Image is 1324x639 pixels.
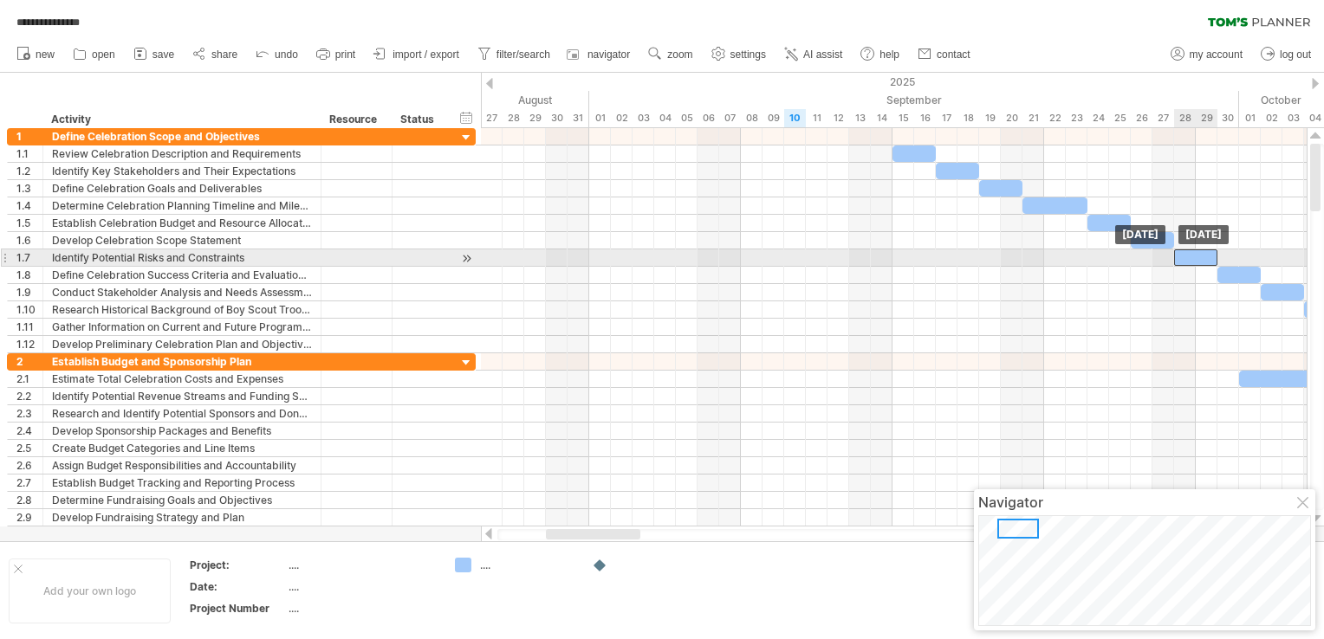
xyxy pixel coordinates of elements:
div: Monday, 15 September 2025 [892,109,914,127]
div: Friday, 3 October 2025 [1282,109,1304,127]
div: Navigator [978,494,1311,511]
div: 1.11 [16,319,42,335]
div: Thursday, 11 September 2025 [806,109,827,127]
div: Wednesday, 10 September 2025 [784,109,806,127]
div: Monday, 22 September 2025 [1044,109,1066,127]
div: Thursday, 2 October 2025 [1261,109,1282,127]
div: Project: [190,558,285,572]
div: Wednesday, 1 October 2025 [1239,109,1261,127]
div: Tuesday, 2 September 2025 [611,109,633,127]
a: new [12,43,60,66]
div: Gather Information on Current and Future Programming [52,319,312,335]
div: 2.9 [16,509,42,526]
div: Identify Potential Revenue Streams and Funding Sources [52,388,312,404]
span: import / export [393,48,459,61]
span: settings [730,48,766,61]
div: 1 [16,128,42,145]
a: save [129,43,179,66]
a: help [856,43,905,66]
div: Friday, 5 September 2025 [676,109,698,127]
div: Estimate Total Celebration Costs and Expenses [52,371,312,387]
div: .... [480,558,574,572]
div: Sunday, 21 September 2025 [1022,109,1044,127]
div: Saturday, 27 September 2025 [1152,109,1174,127]
div: Project Number [190,601,285,616]
div: Friday, 29 August 2025 [524,109,546,127]
div: Sunday, 7 September 2025 [719,109,741,127]
div: Date: [190,579,285,594]
div: 1.4 [16,197,42,214]
a: settings [707,43,771,66]
a: share [188,43,243,66]
div: Develop Preliminary Celebration Plan and Objectives [52,336,312,352]
div: Saturday, 30 August 2025 [546,109,568,127]
div: Tuesday, 30 September 2025 [1217,109,1239,127]
div: Thursday, 25 September 2025 [1109,109,1131,127]
span: save [153,48,174,61]
div: Tuesday, 9 September 2025 [763,109,784,127]
span: help [879,48,899,61]
div: scroll to activity [458,249,475,268]
a: import / export [369,43,464,66]
div: 2.7 [16,474,42,491]
div: Define Celebration Success Criteria and Evaluation Metrics [52,267,312,283]
span: share [211,48,237,61]
div: Resource [329,111,382,128]
div: Develop Celebration Scope Statement [52,232,312,248]
div: Friday, 19 September 2025 [979,109,1001,127]
a: open [68,43,120,66]
div: Identify Key Stakeholders and Their Expectations [52,163,312,179]
a: navigator [564,43,635,66]
div: 1.3 [16,180,42,197]
a: my account [1166,43,1248,66]
div: Thursday, 4 September 2025 [654,109,676,127]
div: Review Celebration Description and Requirements [52,145,312,162]
div: Research Historical Background of Boy Scout Troop 306 [52,301,312,318]
div: Define Celebration Scope and Objectives [52,128,312,145]
div: 1.10 [16,301,42,318]
a: AI assist [780,43,847,66]
div: Assign Budget Responsibilities and Accountability [52,457,312,474]
div: 1.6 [16,232,42,248]
div: 2.4 [16,423,42,439]
div: 2.2 [16,388,42,404]
a: undo [251,43,303,66]
div: 1.1 [16,145,42,162]
div: Identify Potential Risks and Constraints [52,249,312,266]
span: undo [275,48,298,61]
div: Sunday, 28 September 2025 [1174,109,1196,127]
div: .... [289,601,434,616]
div: 1.2 [16,163,42,179]
div: [DATE] [1115,225,1165,244]
div: .... [289,579,434,594]
div: Establish Celebration Budget and Resource Allocation [52,215,312,231]
span: navigator [587,48,630,61]
div: 1.12 [16,336,42,352]
div: 2.1 [16,371,42,387]
div: Saturday, 13 September 2025 [849,109,871,127]
div: Develop Sponsorship Packages and Benefits [52,423,312,439]
div: Develop Fundraising Strategy and Plan [52,509,312,526]
div: Wednesday, 24 September 2025 [1087,109,1109,127]
div: Saturday, 20 September 2025 [1001,109,1022,127]
div: 1.7 [16,249,42,266]
div: Wednesday, 27 August 2025 [481,109,503,127]
span: AI assist [803,48,842,61]
div: 1.9 [16,284,42,300]
div: 2.5 [16,440,42,456]
div: 1.8 [16,267,42,283]
div: Wednesday, 3 September 2025 [633,109,654,127]
a: zoom [644,43,698,66]
a: log out [1256,43,1316,66]
div: 2.8 [16,492,42,508]
span: log out [1280,48,1311,61]
div: 1.5 [16,215,42,231]
a: contact [913,43,976,66]
div: Create Budget Categories and Line Items [52,440,312,456]
a: filter/search [473,43,555,66]
div: Activity [51,111,311,128]
div: .... [289,558,434,572]
a: print [312,43,360,66]
span: filter/search [497,48,550,61]
span: my account [1190,48,1243,61]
